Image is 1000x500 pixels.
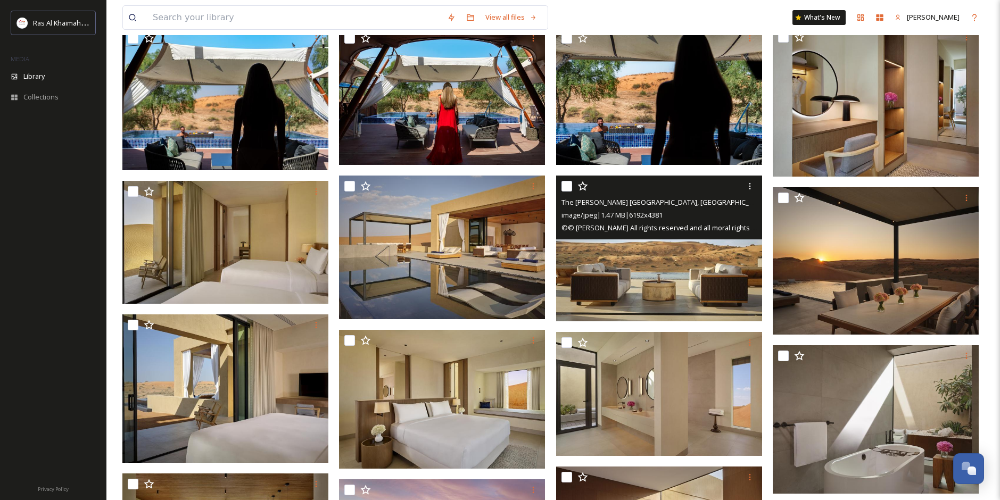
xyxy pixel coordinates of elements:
span: image/jpeg | 1.47 MB | 6192 x 4381 [561,210,663,220]
span: [PERSON_NAME] [907,12,960,22]
button: Open Chat [953,453,984,484]
img: The Ritz-Carlton Ras Al Khaimah, Al Wadi Desert Signature Villa Master Bedroom Bathtub.jpg [773,345,979,494]
img: The Ritz-Carlton Ras Al Khaimah, Al Wadi Desert Signature Villa Outdoor Seating.jpg [556,176,762,321]
img: The Ritz-Carlton Ras Al Khaimah, Al Wadi Desert Signature Villa Outdoor Dining.jpg [773,187,979,335]
span: The [PERSON_NAME] [GEOGRAPHIC_DATA], [GEOGRAPHIC_DATA] Signature Villa Outdoor Seating.jpg [561,197,880,207]
a: View all files [480,7,542,28]
a: [PERSON_NAME] [889,7,965,28]
img: Ritz Carlton Ras Al Khaimah Al Wadi -BD Desert Shoot.jpg [339,28,545,165]
span: Collections [23,92,59,102]
img: Ritz Carlton Ras Al Khaimah Al Wadi -BD Desert Shoot.jpg [556,28,762,165]
img: The Ritz-Carlton Ras Al Khaimah, Al Wadi Desert Signature Villa Walkin Wardrobe.jpg [773,27,979,177]
img: The Ritz-Carlton Ras Al Khaimah, Al Wadi Desert Signature Villa Master Bedroom View.jpg [122,314,328,463]
img: The Ritz-Carlton Ras Al Khaimah, Al Wadi Desert Signature Villa Master Bedroom Bathroom.jpg [556,332,762,456]
span: MEDIA [11,55,29,63]
span: Library [23,71,45,81]
img: The Ritz-Carlton Ras Al Khaimah, Al Wadi Desert Signature Villa Second Bedroom.jpg [122,181,328,304]
a: Privacy Policy [38,482,69,495]
span: Ras Al Khaimah Tourism Development Authority [33,18,184,28]
img: Ritz Carlton Ras Al Khaimah Al Wadi -BD Desert Shoot.jpg [122,28,328,171]
input: Search your library [147,6,442,29]
img: The Ritz-Carlton Ras Al Khaimah, Al Wadi Desert Signature Villa Master Bedroom.jpg [339,330,545,469]
span: Privacy Policy [38,486,69,493]
img: The Ritz-Carlton Ras Al Khaimah, Al Wadi Desert Signature Villa Pool & Terrace.jpg [339,176,545,319]
a: What's New [792,10,846,25]
img: Logo_RAKTDA_RGB-01.png [17,18,28,28]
